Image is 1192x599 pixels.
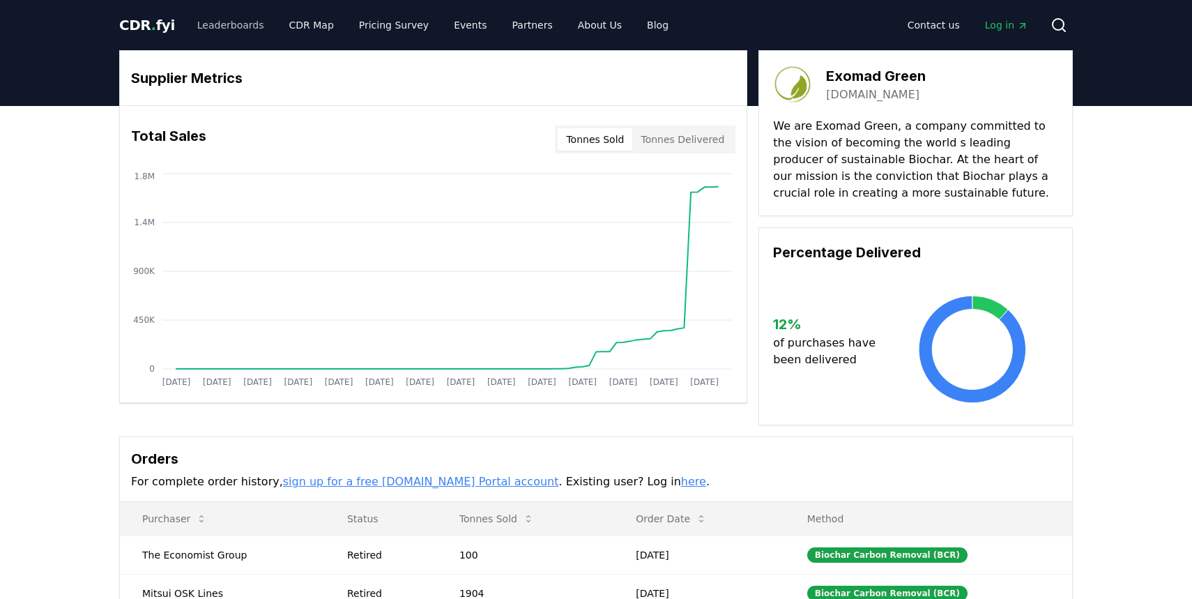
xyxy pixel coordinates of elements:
[131,126,206,153] h3: Total Sales
[162,377,191,387] tspan: [DATE]
[501,13,564,38] a: Partners
[447,377,475,387] tspan: [DATE]
[567,13,633,38] a: About Us
[773,314,887,335] h3: 12 %
[131,473,1061,490] p: For complete order history, . Existing user? Log in .
[896,13,1039,38] nav: Main
[487,377,516,387] tspan: [DATE]
[613,536,784,574] td: [DATE]
[896,13,971,38] a: Contact us
[336,512,426,526] p: Status
[120,536,325,574] td: The Economist Group
[119,15,175,35] a: CDR.fyi
[773,335,887,368] p: of purchases have been delivered
[347,548,426,562] div: Retired
[135,172,155,181] tspan: 1.8M
[131,448,1061,469] h3: Orders
[974,13,1039,38] a: Log in
[636,13,680,38] a: Blog
[437,536,613,574] td: 100
[348,13,440,38] a: Pricing Survey
[826,66,926,86] h3: Exomad Green
[773,118,1058,202] p: We are Exomad Green, a company committed to the vision of becoming the world s leading producer o...
[681,475,706,488] a: here
[203,377,231,387] tspan: [DATE]
[284,377,313,387] tspan: [DATE]
[131,68,735,89] h3: Supplier Metrics
[186,13,275,38] a: Leaderboards
[325,377,353,387] tspan: [DATE]
[186,13,680,38] nav: Main
[243,377,272,387] tspan: [DATE]
[149,364,155,374] tspan: 0
[558,128,632,151] button: Tonnes Sold
[151,17,156,33] span: .
[796,512,1061,526] p: Method
[650,377,678,387] tspan: [DATE]
[443,13,498,38] a: Events
[133,315,155,325] tspan: 450K
[826,86,919,103] a: [DOMAIN_NAME]
[131,505,218,533] button: Purchaser
[278,13,345,38] a: CDR Map
[773,65,812,104] img: Exomad Green-logo
[985,18,1028,32] span: Log in
[406,377,434,387] tspan: [DATE]
[632,128,733,151] button: Tonnes Delivered
[807,547,968,563] div: Biochar Carbon Removal (BCR)
[528,377,556,387] tspan: [DATE]
[609,377,638,387] tspan: [DATE]
[568,377,597,387] tspan: [DATE]
[119,17,175,33] span: CDR fyi
[625,505,718,533] button: Order Date
[773,242,1058,263] h3: Percentage Delivered
[133,266,155,276] tspan: 900K
[135,218,155,227] tspan: 1.4M
[365,377,394,387] tspan: [DATE]
[283,475,559,488] a: sign up for a free [DOMAIN_NAME] Portal account
[448,505,545,533] button: Tonnes Sold
[690,377,719,387] tspan: [DATE]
